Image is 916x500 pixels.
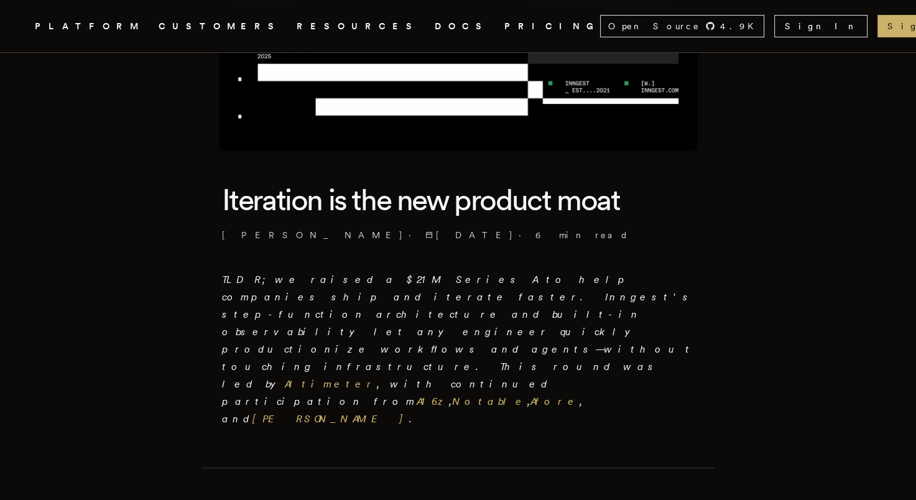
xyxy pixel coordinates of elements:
[774,15,867,37] a: Sign In
[530,396,580,407] a: Afore
[417,396,449,407] a: A16z
[285,378,377,390] a: Altimeter
[608,20,700,32] span: Open Source
[425,229,514,241] span: [DATE]
[159,19,282,34] a: CUSTOMERS
[297,19,420,34] button: RESOURCES
[720,20,761,32] span: 4.9 K
[35,19,144,34] button: PLATFORM
[222,180,695,219] h1: Iteration is the new product moat
[452,396,527,407] a: Notable
[435,19,489,34] a: DOCS
[535,229,629,241] span: 6 min read
[504,19,600,34] a: PRICING
[222,274,695,425] em: TLDR; we raised a $21M Series A to help companies ship and iterate faster. Inngest's step-functio...
[222,229,695,241] p: · ·
[252,413,409,425] a: [PERSON_NAME]
[222,229,404,241] a: [PERSON_NAME]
